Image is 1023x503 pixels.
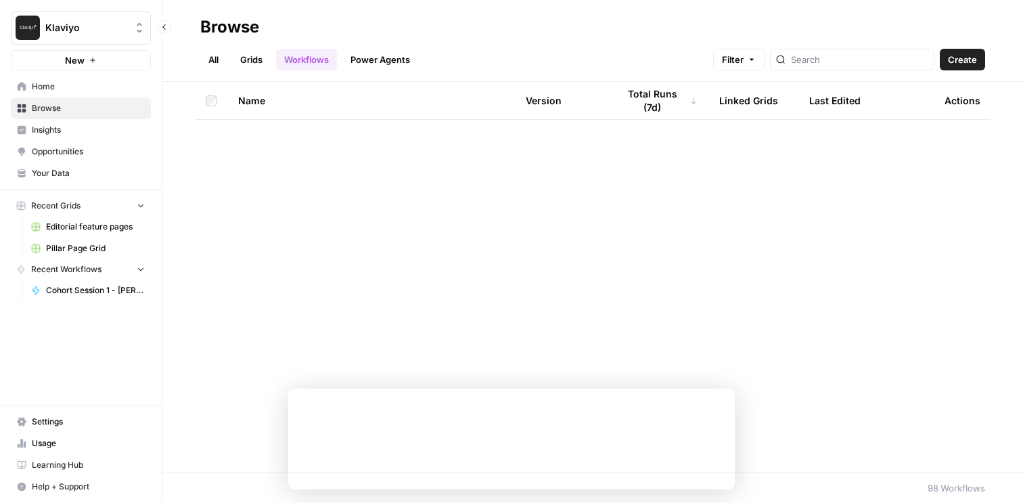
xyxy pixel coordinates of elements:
button: Help + Support [11,476,151,498]
iframe: Survey from AirOps [288,389,735,489]
div: Version [526,82,562,119]
a: Workflows [276,49,337,70]
span: Editorial feature pages [46,221,145,233]
span: Klaviyo [45,21,127,35]
div: Name [238,82,504,119]
span: Browse [32,102,145,114]
a: All [200,49,227,70]
img: Klaviyo Logo [16,16,40,40]
span: Filter [722,53,744,66]
span: Home [32,81,145,93]
button: Workspace: Klaviyo [11,11,151,45]
span: Your Data [32,167,145,179]
a: Home [11,76,151,97]
a: Browse [11,97,151,119]
div: Last Edited [809,82,861,119]
div: Linked Grids [719,82,778,119]
div: Total Runs (7d) [618,82,698,119]
span: Help + Support [32,481,145,493]
a: Power Agents [342,49,418,70]
button: Filter [713,49,765,70]
span: New [65,53,85,67]
span: Learning Hub [32,459,145,471]
button: Create [940,49,985,70]
a: Learning Hub [11,454,151,476]
span: Create [948,53,977,66]
div: Browse [200,16,259,38]
button: Recent Grids [11,196,151,216]
a: Cohort Session 1 - [PERSON_NAME] blog metadescription [25,280,151,301]
span: Cohort Session 1 - [PERSON_NAME] blog metadescription [46,284,145,297]
span: Recent Grids [31,200,81,212]
span: Settings [32,416,145,428]
a: Settings [11,411,151,433]
div: 98 Workflows [928,481,985,495]
a: Editorial feature pages [25,216,151,238]
a: Insights [11,119,151,141]
button: New [11,50,151,70]
a: Pillar Page Grid [25,238,151,259]
div: Actions [945,82,980,119]
button: Recent Workflows [11,259,151,280]
a: Your Data [11,162,151,184]
a: Grids [232,49,271,70]
span: Pillar Page Grid [46,242,145,255]
span: Recent Workflows [31,263,101,276]
a: Opportunities [11,141,151,162]
a: Usage [11,433,151,454]
span: Opportunities [32,146,145,158]
span: Usage [32,437,145,450]
input: Search [791,53,928,66]
span: Insights [32,124,145,136]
